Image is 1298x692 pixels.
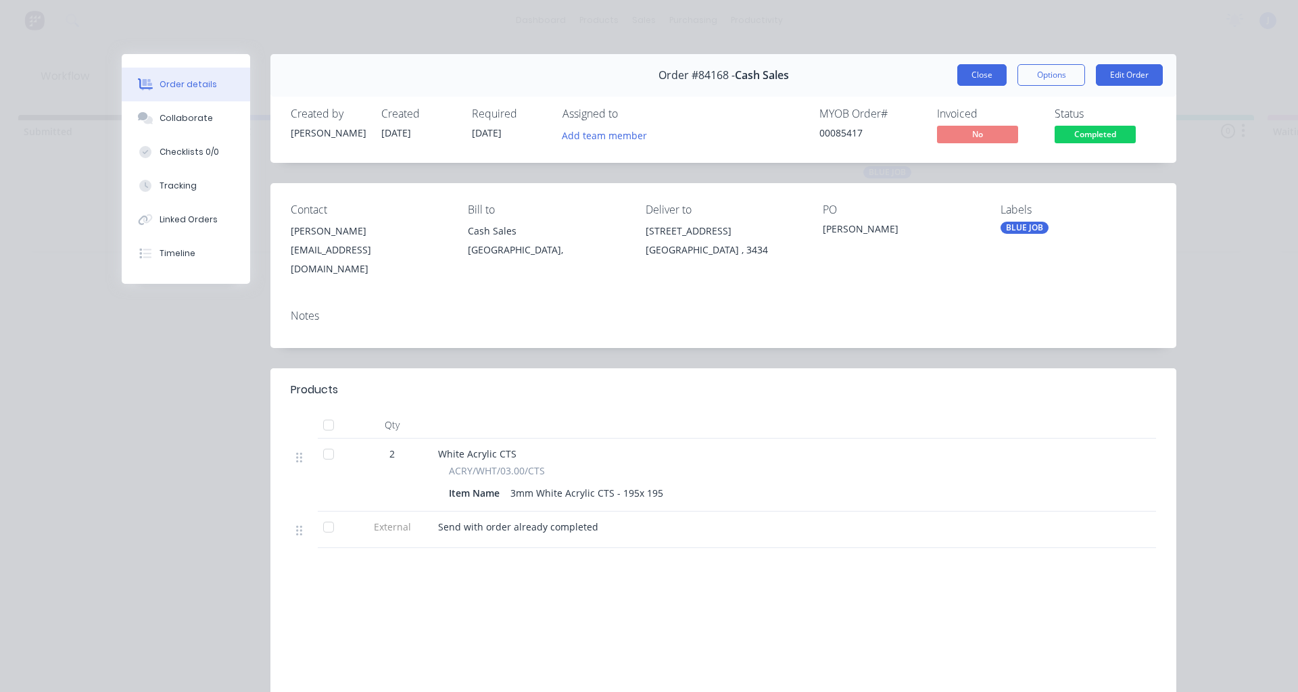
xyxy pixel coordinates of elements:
div: Invoiced [937,107,1038,120]
div: PO [823,203,978,216]
div: Cash Sales[GEOGRAPHIC_DATA], [468,222,623,265]
div: [GEOGRAPHIC_DATA] , 3434 [646,241,801,259]
div: MYOB Order # [819,107,921,120]
div: 3mm White Acrylic CTS - 195x 195 [505,483,669,503]
span: Order #84168 - [658,69,735,82]
div: Created [381,107,456,120]
div: Order details [160,78,217,91]
div: [PERSON_NAME] [823,222,978,241]
div: Timeline [160,247,195,259]
div: Item Name [449,483,505,503]
button: Collaborate [122,101,250,135]
div: Checklists 0/0 [160,146,219,158]
button: Timeline [122,237,250,270]
button: Linked Orders [122,203,250,237]
span: No [937,126,1018,143]
span: Cash Sales [735,69,789,82]
div: Products [291,382,338,398]
div: [STREET_ADDRESS][GEOGRAPHIC_DATA] , 3434 [646,222,801,265]
span: [DATE] [472,126,502,139]
button: Order details [122,68,250,101]
div: Tracking [160,180,197,192]
div: Assigned to [562,107,698,120]
div: Deliver to [646,203,801,216]
div: Cash Sales [468,222,623,241]
div: [PERSON_NAME][EMAIL_ADDRESS][DOMAIN_NAME] [291,222,446,278]
div: Created by [291,107,365,120]
div: Status [1055,107,1156,120]
div: Contact [291,203,446,216]
div: Required [472,107,546,120]
div: 00085417 [819,126,921,140]
div: Bill to [468,203,623,216]
div: [STREET_ADDRESS] [646,222,801,241]
span: ACRY/WHT/03.00/CTS [449,464,545,478]
span: 2 [389,447,395,461]
div: [PERSON_NAME] [291,126,365,140]
span: White Acrylic CTS [438,447,516,460]
div: [GEOGRAPHIC_DATA], [468,241,623,259]
span: Send with order already completed [438,520,598,533]
div: [PERSON_NAME] [291,222,446,241]
button: Options [1017,64,1085,86]
button: Edit Order [1096,64,1163,86]
button: Checklists 0/0 [122,135,250,169]
button: Add team member [562,126,654,144]
div: BLUE JOB [1001,222,1049,234]
span: Completed [1055,126,1136,143]
div: Qty [352,412,433,439]
button: Tracking [122,169,250,203]
button: Add team member [555,126,654,144]
div: Labels [1001,203,1156,216]
span: External [357,520,427,534]
button: Completed [1055,126,1136,146]
div: Notes [291,310,1156,322]
div: [EMAIL_ADDRESS][DOMAIN_NAME] [291,241,446,278]
span: [DATE] [381,126,411,139]
div: Collaborate [160,112,213,124]
button: Close [957,64,1007,86]
div: Linked Orders [160,214,218,226]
